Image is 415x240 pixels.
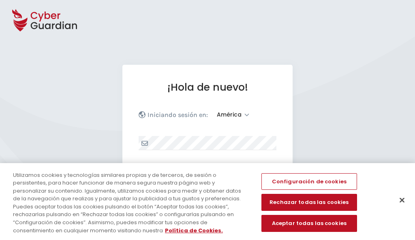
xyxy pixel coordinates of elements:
[261,173,357,190] button: Configuración de cookies, Abre el cuadro de diálogo del centro de preferencias.
[13,171,249,234] div: Utilizamos cookies y tecnologías similares propias y de terceros, de sesión o persistentes, para ...
[165,227,223,234] a: Más información sobre su privacidad, se abre en una nueva pestaña
[139,81,276,93] h1: ¡Hola de nuevo!
[393,191,411,209] button: Cerrar
[261,215,357,232] button: Aceptar todas las cookies
[148,111,208,119] p: Iniciando sesión en:
[261,194,357,211] button: Rechazar todas las cookies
